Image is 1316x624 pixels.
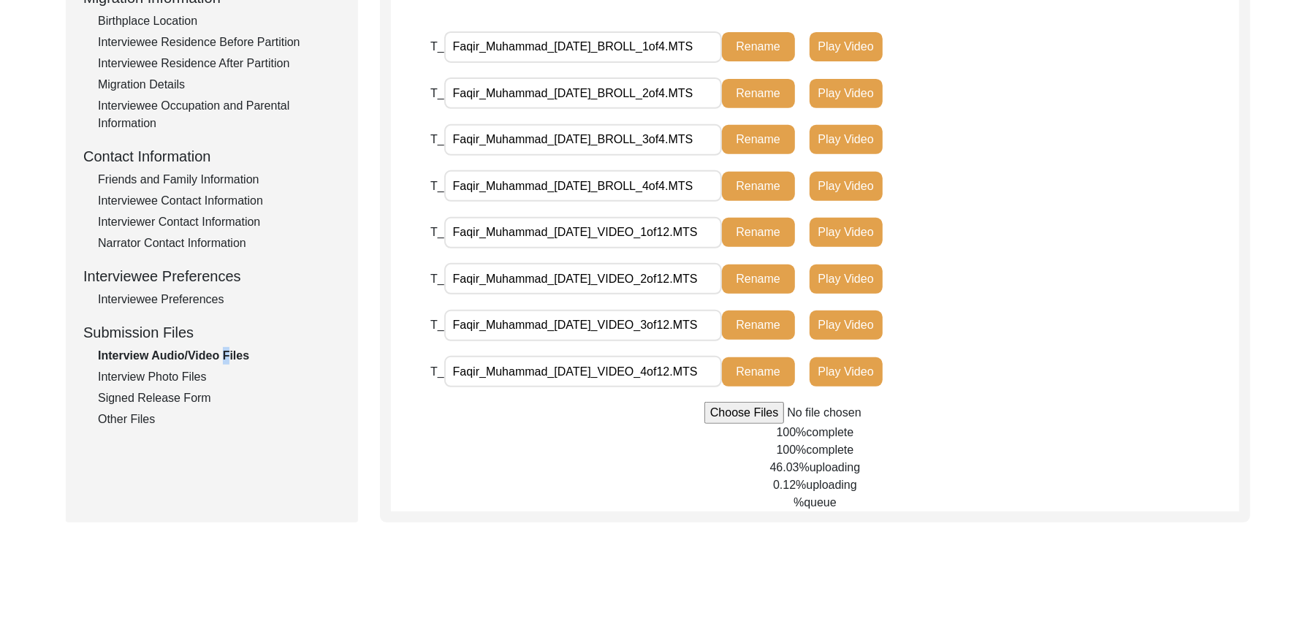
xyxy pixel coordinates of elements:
[810,32,883,61] button: Play Video
[722,311,795,340] button: Rename
[430,365,444,378] span: T_
[430,133,444,145] span: T_
[98,411,341,428] div: Other Files
[722,32,795,61] button: Rename
[98,76,341,94] div: Migration Details
[810,172,883,201] button: Play Video
[773,479,806,491] span: 0.12%
[806,479,856,491] span: uploading
[810,265,883,294] button: Play Video
[810,125,883,154] button: Play Video
[98,213,341,231] div: Interviewer Contact Information
[98,171,341,189] div: Friends and Family Information
[430,226,444,238] span: T_
[430,87,444,99] span: T_
[98,389,341,407] div: Signed Release Form
[794,496,804,509] span: %
[98,97,341,132] div: Interviewee Occupation and Parental Information
[722,79,795,108] button: Rename
[98,55,341,72] div: Interviewee Residence After Partition
[98,12,341,30] div: Birthplace Location
[430,319,444,331] span: T_
[83,145,341,167] div: Contact Information
[810,311,883,340] button: Play Video
[430,273,444,285] span: T_
[810,461,860,473] span: uploading
[98,34,341,51] div: Interviewee Residence Before Partition
[722,265,795,294] button: Rename
[83,321,341,343] div: Submission Files
[807,444,854,456] span: complete
[722,218,795,247] button: Rename
[810,357,883,387] button: Play Video
[83,265,341,287] div: Interviewee Preferences
[98,368,341,386] div: Interview Photo Files
[98,192,341,210] div: Interviewee Contact Information
[804,496,837,509] span: queue
[430,40,444,53] span: T_
[722,357,795,387] button: Rename
[98,291,341,308] div: Interviewee Preferences
[722,172,795,201] button: Rename
[777,444,807,456] span: 100%
[810,79,883,108] button: Play Video
[722,125,795,154] button: Rename
[807,426,854,438] span: complete
[98,235,341,252] div: Narrator Contact Information
[770,461,810,473] span: 46.03%
[810,218,883,247] button: Play Video
[777,426,807,438] span: 100%
[430,180,444,192] span: T_
[98,347,341,365] div: Interview Audio/Video Files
